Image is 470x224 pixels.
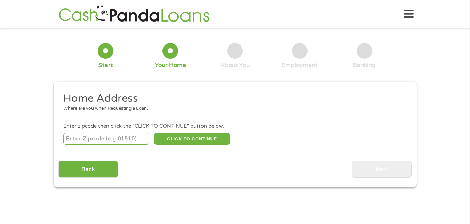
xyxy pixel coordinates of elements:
[58,161,118,178] input: Back
[281,61,318,69] div: Employment
[63,105,401,112] div: Where are you when Requesting a Loan.
[98,61,113,69] div: Start
[63,133,149,145] input: Enter Zipcode (e.g 01510)
[154,133,230,145] button: CLICK TO CONTINUE
[63,123,406,130] div: Enter zipcode then click the "CLICK TO CONTINUE" button below.
[353,61,376,69] div: Banking
[57,4,212,24] img: GetLoanNow Logo
[352,161,412,178] input: Next
[220,61,250,69] div: About You
[63,92,401,106] h2: Home Address
[155,61,186,69] div: Your Home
